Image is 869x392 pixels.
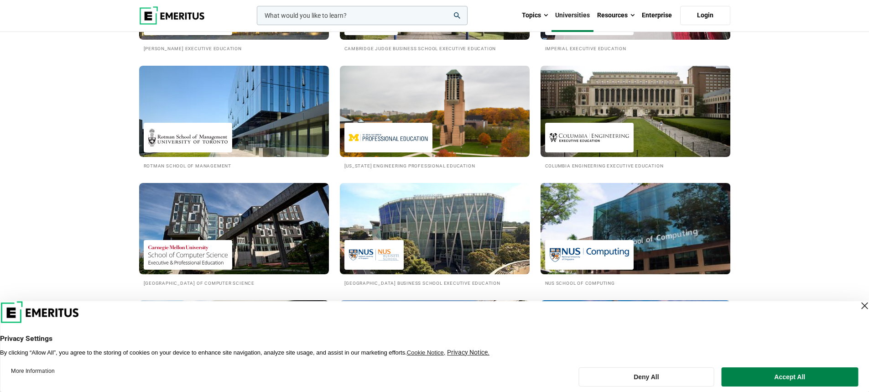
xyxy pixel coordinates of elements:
h2: Cambridge Judge Business School Executive Education [344,44,525,52]
img: Universities We Work With [541,300,730,392]
img: Universities We Work With [531,178,740,279]
h2: Columbia Engineering Executive Education [545,162,726,169]
img: Michigan Engineering Professional Education [349,127,428,148]
h2: [GEOGRAPHIC_DATA] Business School Executive Education [344,279,525,287]
img: Universities We Work With [139,66,329,157]
h2: Rotman School of Management [144,162,324,169]
a: Universities We Work With Michigan Engineering Professional Education [US_STATE] Engineering Prof... [340,66,530,169]
img: Universities We Work With [541,66,730,157]
a: Universities We Work With Columbia Engineering Executive Education Columbia Engineering Executive... [541,66,730,169]
img: Universities We Work With [340,183,530,274]
img: Universities We Work With [340,66,530,157]
img: Columbia Engineering Executive Education [550,127,629,148]
img: Universities We Work With [139,300,329,392]
img: Universities We Work With [340,300,530,392]
input: woocommerce-product-search-field-0 [257,6,468,25]
h2: Imperial Executive Education [545,44,726,52]
h2: [PERSON_NAME] Executive Education [144,44,324,52]
a: Universities We Work With Carnegie Mellon University School of Computer Science [GEOGRAPHIC_DATA]... [139,183,329,287]
a: Universities We Work With NUS School of Computing NUS School of Computing [541,183,730,287]
img: Carnegie Mellon University School of Computer Science [148,245,228,265]
h2: NUS School of Computing [545,279,726,287]
img: NUS School of Computing [550,245,629,265]
a: Universities We Work With Rotman School of Management Rotman School of Management [139,66,329,169]
h2: [US_STATE] Engineering Professional Education [344,162,525,169]
h2: [GEOGRAPHIC_DATA] of Computer Science [144,279,324,287]
img: Rotman School of Management [148,127,228,148]
img: Universities We Work With [139,183,329,274]
a: Universities We Work With National University of Singapore Business School Executive Education [G... [340,183,530,287]
a: Login [680,6,730,25]
img: National University of Singapore Business School Executive Education [349,245,399,265]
